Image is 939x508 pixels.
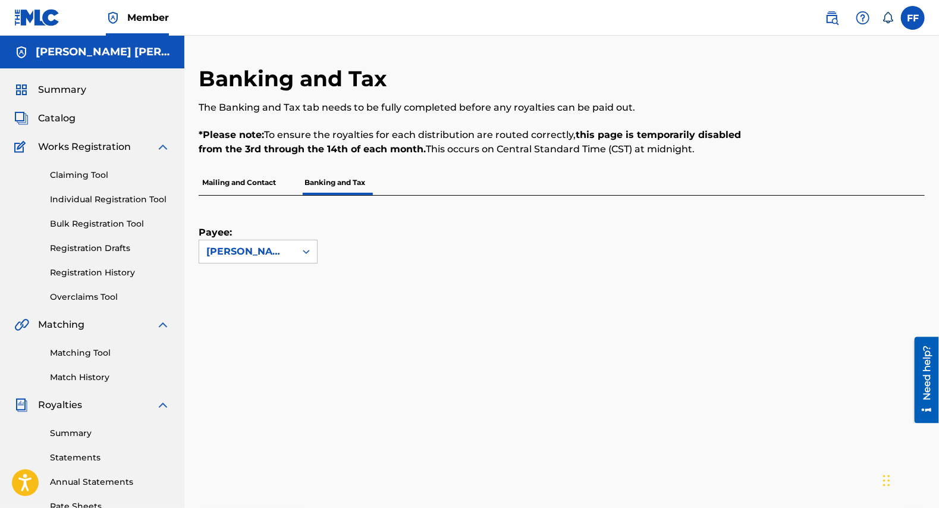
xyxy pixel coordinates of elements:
[199,101,758,115] p: The Banking and Tax tab needs to be fully completed before any royalties can be paid out.
[156,398,170,412] img: expand
[36,45,170,59] h5: FRANK NGUMBUCHI FELIX
[14,45,29,59] img: Accounts
[883,463,890,498] div: Drag
[820,6,844,30] a: Public Search
[13,8,29,63] div: Need help?
[906,337,939,424] iframe: Resource Center
[127,11,169,24] span: Member
[851,6,875,30] div: Help
[50,451,170,464] a: Statements
[38,318,84,332] span: Matching
[50,476,170,488] a: Annual Statements
[199,65,392,92] h2: Banking and Tax
[106,11,120,25] img: Top Rightsholder
[14,83,86,97] a: SummarySummary
[14,140,30,154] img: Works Registration
[199,225,258,240] label: Payee:
[14,9,60,26] img: MLC Logo
[301,170,369,195] p: Banking and Tax
[14,398,29,412] img: Royalties
[50,427,170,440] a: Summary
[38,83,86,97] span: Summary
[38,398,82,412] span: Royalties
[38,140,131,154] span: Works Registration
[50,347,170,359] a: Matching Tool
[882,12,894,24] div: Notifications
[880,451,939,508] iframe: Chat Widget
[206,244,288,259] div: [PERSON_NAME] [PERSON_NAME]
[901,6,925,30] div: User Menu
[50,169,170,181] a: Claiming Tool
[825,11,839,25] img: search
[14,111,76,126] a: CatalogCatalog
[50,242,170,255] a: Registration Drafts
[14,111,29,126] img: Catalog
[156,318,170,332] img: expand
[14,83,29,97] img: Summary
[50,218,170,230] a: Bulk Registration Tool
[14,318,29,332] img: Matching
[199,170,279,195] p: Mailing and Contact
[199,128,758,156] p: To ensure the royalties for each distribution are routed correctly, This occurs on Central Standa...
[856,11,870,25] img: help
[50,371,170,384] a: Match History
[156,140,170,154] img: expand
[38,111,76,126] span: Catalog
[50,193,170,206] a: Individual Registration Tool
[199,129,264,140] strong: *Please note:
[50,266,170,279] a: Registration History
[50,291,170,303] a: Overclaims Tool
